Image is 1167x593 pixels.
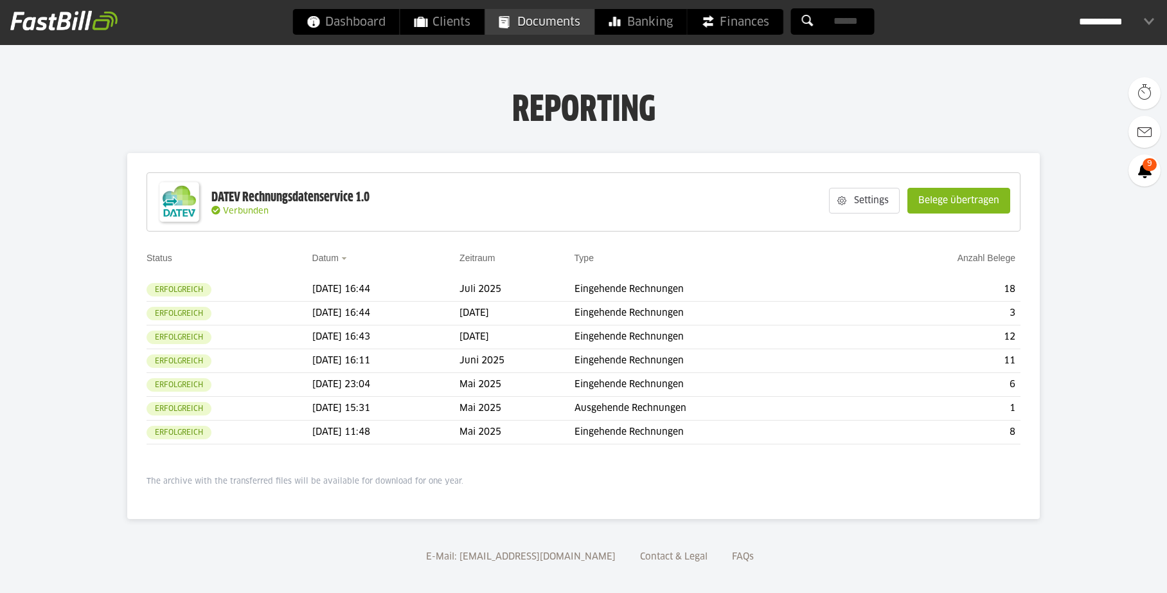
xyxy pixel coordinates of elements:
[459,421,575,444] td: Mai 2025
[575,278,860,302] td: Eingehende Rechnungen
[702,9,769,35] span: Finances
[958,253,1015,263] a: Anzahl Belege
[211,189,370,206] div: DATEV Rechnungsdatenservice 1.0
[829,188,900,214] sl-button: Settings
[147,331,211,344] sl-badge: Erfolgreich
[312,421,460,444] td: [DATE] 11:48
[147,402,211,415] sl-badge: Erfolgreich
[459,349,575,373] td: Juni 2025
[727,552,758,561] a: FAQs
[307,9,386,35] span: Dashboard
[312,397,460,421] td: [DATE] 15:31
[459,397,575,421] td: Mai 2025
[459,302,575,325] td: [DATE]
[595,9,687,35] a: Banking
[1128,154,1161,187] a: 9
[147,477,1020,487] p: The archive with the transferred files will be available for download for one year.
[575,253,594,263] a: Type
[312,349,460,373] td: [DATE] 16:11
[859,373,1020,397] td: 6
[459,373,575,397] td: Mai 2025
[147,253,172,263] a: Status
[147,378,211,392] sl-badge: Erfolgreich
[859,302,1020,325] td: 3
[688,9,783,35] a: Finances
[907,188,1010,214] sl-button: Belege übertragen
[609,9,673,35] span: Banking
[147,354,211,368] sl-badge: Erfolgreich
[459,278,575,302] td: Juli 2025
[129,91,1038,124] h1: Reporting
[859,397,1020,421] td: 1
[575,349,860,373] td: Eingehende Rechnungen
[312,373,460,397] td: [DATE] 23:04
[485,9,594,35] a: Documents
[293,9,400,35] a: Dashboard
[859,421,1020,444] td: 8
[1143,158,1157,171] span: 9
[341,257,350,260] img: sort_desc.gif
[859,278,1020,302] td: 18
[575,397,860,421] td: Ausgehende Rechnungen
[154,176,205,228] img: DATEV-Datenservice Logo
[636,552,712,561] a: Contact & Legal
[499,9,580,35] span: Documents
[312,278,460,302] td: [DATE] 16:44
[223,207,269,215] span: Verbunden
[10,10,118,31] img: fastbill_logo_white.png
[400,9,485,35] a: Clients
[312,302,460,325] td: [DATE] 16:44
[414,9,470,35] span: Clients
[312,253,339,263] a: Datum
[575,302,860,325] td: Eingehende Rechnungen
[459,253,495,263] a: Zeitraum
[575,421,860,444] td: Eingehende Rechnungen
[422,552,620,561] a: E-Mail: [EMAIL_ADDRESS][DOMAIN_NAME]
[859,325,1020,349] td: 12
[575,325,860,349] td: Eingehende Rechnungen
[459,325,575,349] td: [DATE]
[147,426,211,439] sl-badge: Erfolgreich
[575,373,860,397] td: Eingehende Rechnungen
[312,325,460,349] td: [DATE] 16:43
[147,307,211,320] sl-badge: Erfolgreich
[859,349,1020,373] td: 11
[147,283,211,296] sl-badge: Erfolgreich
